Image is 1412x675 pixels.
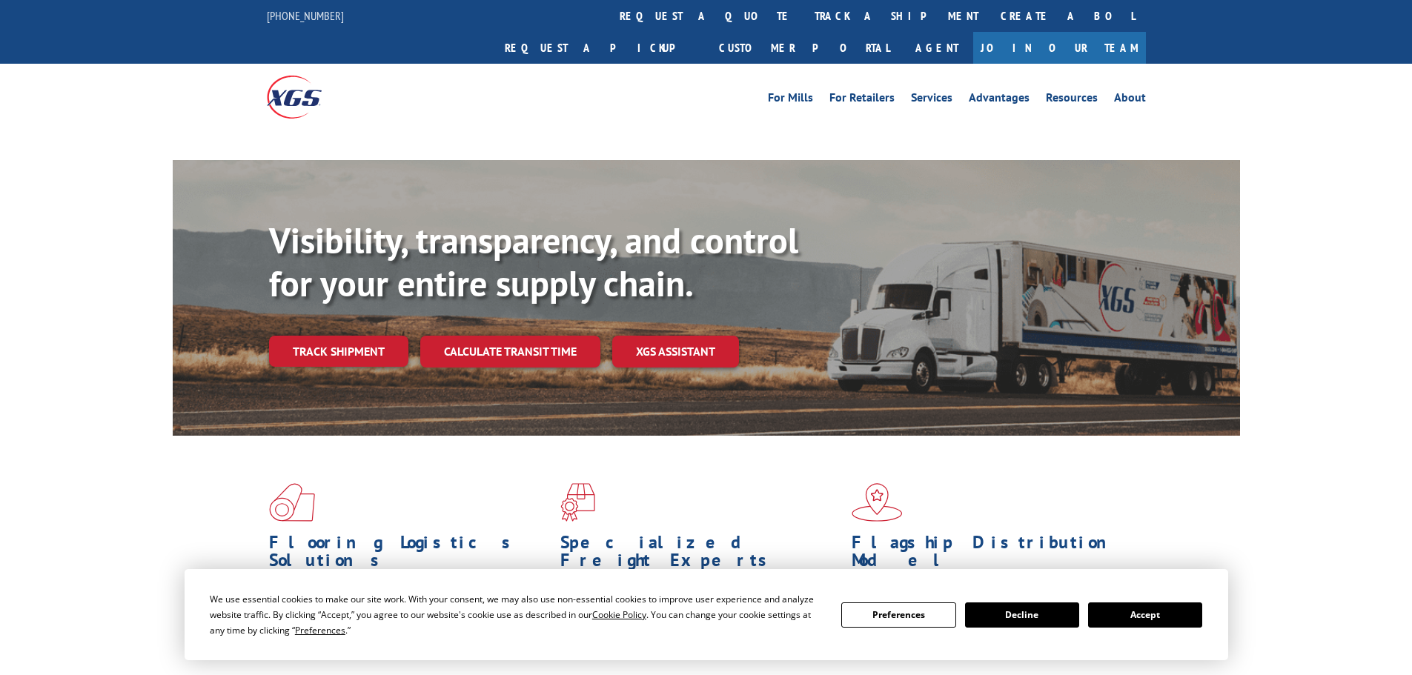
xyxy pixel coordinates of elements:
[592,608,646,621] span: Cookie Policy
[269,533,549,576] h1: Flooring Logistics Solutions
[295,624,345,636] span: Preferences
[852,483,903,522] img: xgs-icon-flagship-distribution-model-red
[852,533,1132,576] h1: Flagship Distribution Model
[210,591,823,638] div: We use essential cookies to make our site work. With your consent, we may also use non-essential ...
[560,483,595,522] img: xgs-icon-focused-on-flooring-red
[1114,92,1146,108] a: About
[1088,602,1202,628] button: Accept
[708,32,901,64] a: Customer Portal
[768,92,813,108] a: For Mills
[420,336,600,368] a: Calculate transit time
[560,533,841,576] h1: Specialized Freight Experts
[185,569,1228,660] div: Cookie Consent Prompt
[269,217,798,306] b: Visibility, transparency, and control for your entire supply chain.
[965,602,1079,628] button: Decline
[1046,92,1098,108] a: Resources
[911,92,952,108] a: Services
[612,336,739,368] a: XGS ASSISTANT
[269,336,408,367] a: Track shipment
[973,32,1146,64] a: Join Our Team
[901,32,973,64] a: Agent
[494,32,708,64] a: Request a pickup
[841,602,955,628] button: Preferences
[269,483,315,522] img: xgs-icon-total-supply-chain-intelligence-red
[829,92,895,108] a: For Retailers
[267,8,344,23] a: [PHONE_NUMBER]
[969,92,1030,108] a: Advantages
